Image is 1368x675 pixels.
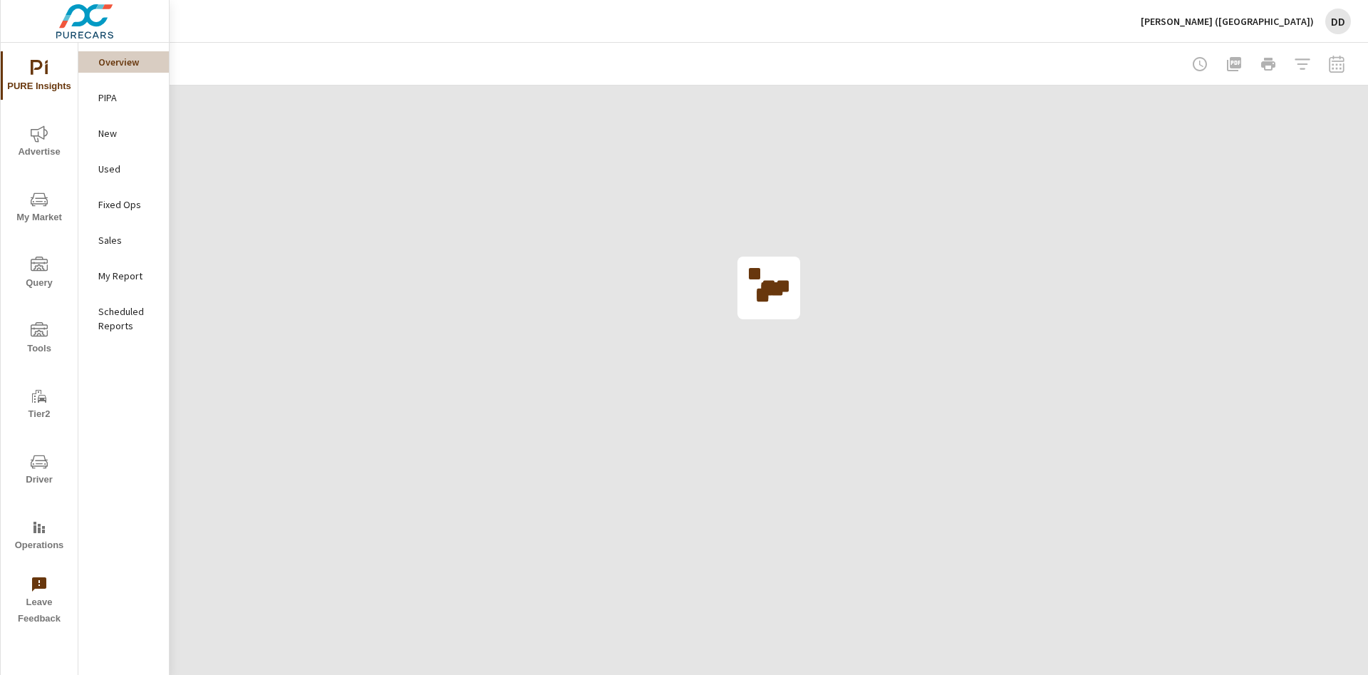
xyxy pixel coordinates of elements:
div: DD [1325,9,1351,34]
div: nav menu [1,43,78,633]
span: Tier2 [5,388,73,423]
p: PIPA [98,91,157,105]
p: Overview [98,55,157,69]
div: PIPA [78,87,169,108]
div: Used [78,158,169,180]
span: Tools [5,322,73,357]
p: [PERSON_NAME] ([GEOGRAPHIC_DATA]) [1141,15,1314,28]
div: New [78,123,169,144]
div: Overview [78,51,169,73]
div: Fixed Ops [78,194,169,215]
span: My Market [5,191,73,226]
p: New [98,126,157,140]
span: Driver [5,453,73,488]
div: Sales [78,230,169,251]
span: Query [5,257,73,292]
p: My Report [98,269,157,283]
div: Scheduled Reports [78,301,169,336]
span: Advertise [5,125,73,160]
span: PURE Insights [5,60,73,95]
div: My Report [78,265,169,287]
p: Used [98,162,157,176]
p: Scheduled Reports [98,304,157,333]
p: Fixed Ops [98,197,157,212]
p: Sales [98,233,157,247]
span: Operations [5,519,73,554]
span: Leave Feedback [5,576,73,627]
